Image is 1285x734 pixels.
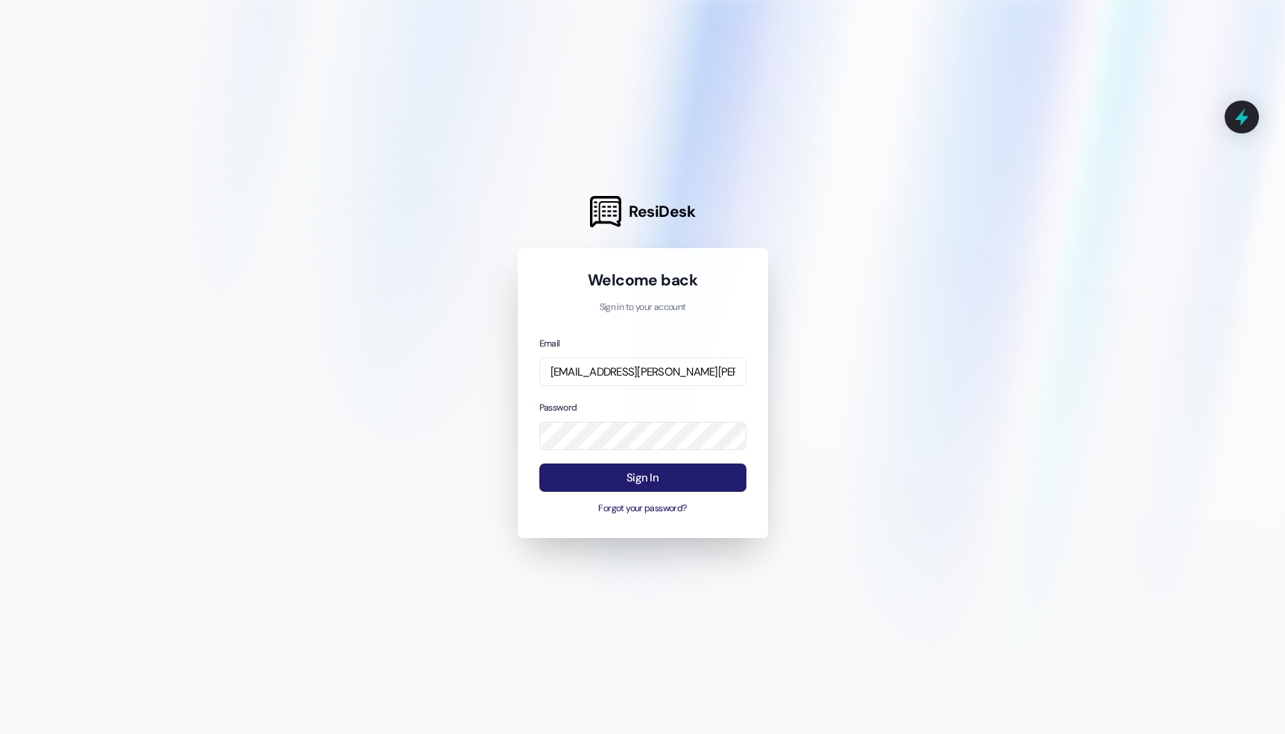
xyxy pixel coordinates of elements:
button: Forgot your password? [539,502,746,516]
h1: Welcome back [539,270,746,291]
span: ResiDesk [629,201,695,222]
img: ResiDesk Logo [590,196,621,227]
label: Email [539,338,560,349]
p: Sign in to your account [539,301,746,314]
button: Sign In [539,464,746,493]
label: Password [539,402,577,414]
input: name@example.com [539,358,746,387]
